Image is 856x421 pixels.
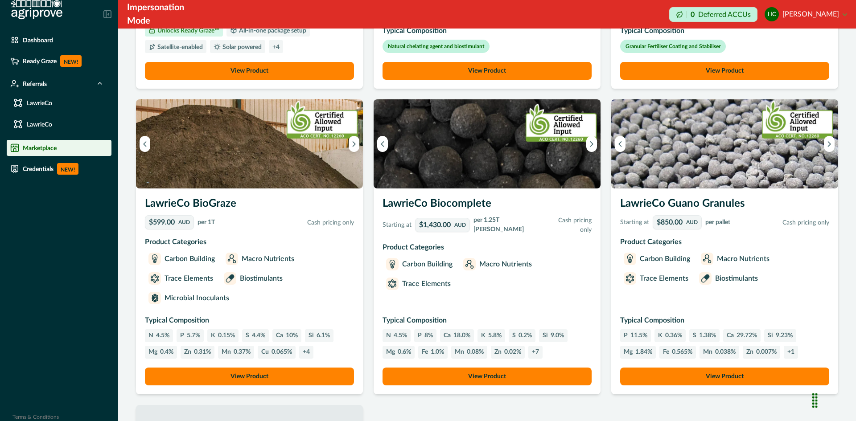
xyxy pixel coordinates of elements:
p: Mg [624,347,633,357]
button: View Product [145,62,354,80]
p: Carbon Building [402,259,453,270]
button: Previous image [377,136,388,152]
p: Ca [444,331,451,340]
img: Macro Nutrients [227,254,236,263]
a: LawrieCo [10,115,108,133]
button: View Product [620,62,829,80]
p: Ca [727,331,734,340]
button: Harry Clark[PERSON_NAME] [765,4,847,25]
p: 1.0% [431,347,444,357]
p: 0.4% [160,347,173,357]
p: 0.15% [218,331,235,340]
p: 0.038% [715,347,736,357]
p: Deferred ACCUs [698,11,751,18]
p: 0.2% [519,331,532,340]
p: Marketplace [23,144,57,151]
p: Ca [276,331,283,340]
button: Next image [586,136,597,152]
p: Fe [422,347,428,357]
p: 0.065% [272,347,292,357]
button: View Product [620,368,829,385]
p: $1,430.00 [419,221,451,229]
a: Ready GrazeNEW! [7,52,111,70]
p: Satellite-enabled [156,44,203,50]
img: Macro Nutrients [703,254,712,263]
p: 0.31% [194,347,211,357]
p: LawrieCo [27,120,52,130]
p: P [180,331,184,340]
p: 4.4% [252,331,265,340]
button: Next image [349,136,359,152]
img: Carbon Building [388,260,397,269]
p: Si [768,331,773,340]
p: $850.00 [657,219,683,226]
p: Typical Composition [383,315,592,326]
p: K [481,331,486,340]
div: Impersonation Mode [127,1,206,28]
p: 0.565% [672,347,692,357]
p: Product Categories [383,242,592,253]
p: Product Categories [145,237,354,247]
img: Macro Nutrients [465,260,474,269]
p: Carbon Building [165,253,215,264]
p: Macro Nutrients [242,253,294,264]
p: Mn [222,347,231,357]
p: Trace Elements [402,278,451,289]
p: + 4 [303,347,310,357]
p: 9.23% [776,331,793,340]
p: N [148,331,153,340]
p: P [418,331,422,340]
p: 29.72% [737,331,757,340]
a: CredentialsNEW! [7,159,111,178]
iframe: Chat Widget [811,378,856,421]
a: Dashboard [7,32,111,48]
p: Zn [494,347,502,357]
img: Trace Elements [388,279,397,288]
img: Biostimulants [226,274,235,283]
p: Carbon Building [640,253,690,264]
p: 0.02% [504,347,521,357]
a: View Product [383,368,592,385]
p: 1.84% [635,347,652,357]
p: Typical Composition [145,315,354,326]
a: Terms & Conditions [12,414,59,420]
p: 8% [424,331,433,340]
p: Typical Composition [383,25,592,36]
p: 4.5% [156,331,169,340]
p: K [211,331,215,340]
img: Carbon Building [150,254,159,263]
p: Unlocks Ready Graze™ [156,28,219,34]
p: + 1 [787,347,794,357]
p: AUD [454,222,466,228]
button: View Product [145,368,354,385]
p: Cash pricing only [218,218,354,228]
p: 0.08% [467,347,484,357]
img: Trace Elements [150,274,159,283]
p: Solar powered [221,44,262,50]
p: Cash pricing only [734,218,829,228]
p: S [512,331,516,340]
p: 5.7% [187,331,200,340]
p: P [624,331,628,340]
p: 0.6% [398,347,411,357]
p: 11.5% [630,331,647,340]
p: 9.0% [551,331,564,340]
p: per 1T [198,218,215,227]
p: Si [309,331,314,340]
p: Referrals [23,80,47,87]
p: AUD [178,220,190,225]
p: Mn [455,347,464,357]
p: + 4 [272,44,280,50]
p: Cu [261,347,269,357]
p: AUD [686,220,698,225]
div: Drag [808,387,822,414]
h3: LawrieCo Biocomplete [383,196,592,215]
button: View Product [383,62,592,80]
p: Mg [386,347,395,357]
p: Zn [746,347,753,357]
